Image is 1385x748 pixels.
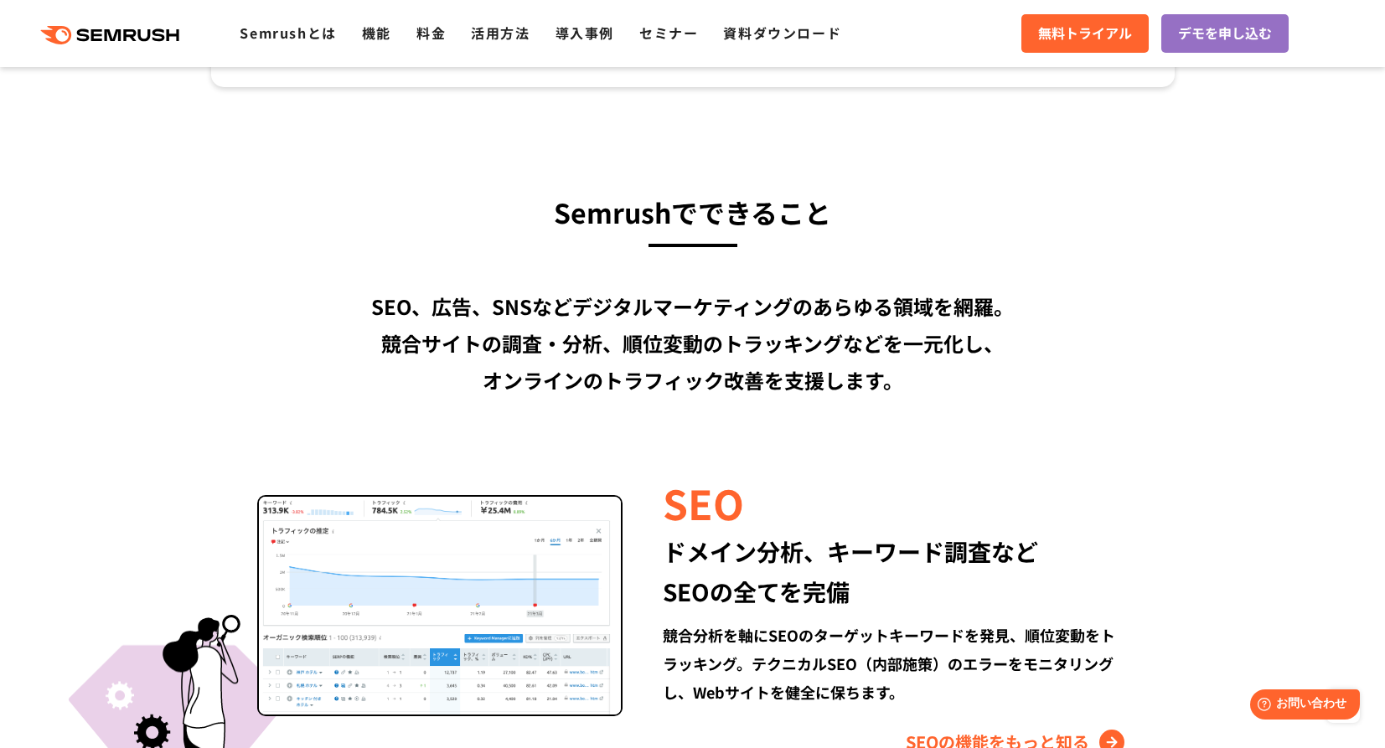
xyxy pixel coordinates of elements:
[1161,14,1289,53] a: デモを申し込む
[1021,14,1149,53] a: 無料トライアル
[240,23,336,43] a: Semrushとは
[471,23,530,43] a: 活用方法
[663,474,1128,531] div: SEO
[1236,683,1367,730] iframe: Help widget launcher
[1178,23,1272,44] span: デモを申し込む
[663,531,1128,611] div: ドメイン分析、キーワード調査など SEOの全てを完備
[663,621,1128,706] div: 競合分析を軸にSEOのターゲットキーワードを発見、順位変動をトラッキング。テクニカルSEO（内部施策）のエラーをモニタリングし、Webサイトを健全に保ちます。
[211,288,1175,399] div: SEO、広告、SNSなどデジタルマーケティングのあらゆる領域を網羅。 競合サイトの調査・分析、順位変動のトラッキングなどを一元化し、 オンラインのトラフィック改善を支援します。
[211,189,1175,235] h3: Semrushでできること
[723,23,841,43] a: 資料ダウンロード
[1038,23,1132,44] span: 無料トライアル
[556,23,614,43] a: 導入事例
[416,23,446,43] a: 料金
[362,23,391,43] a: 機能
[639,23,698,43] a: セミナー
